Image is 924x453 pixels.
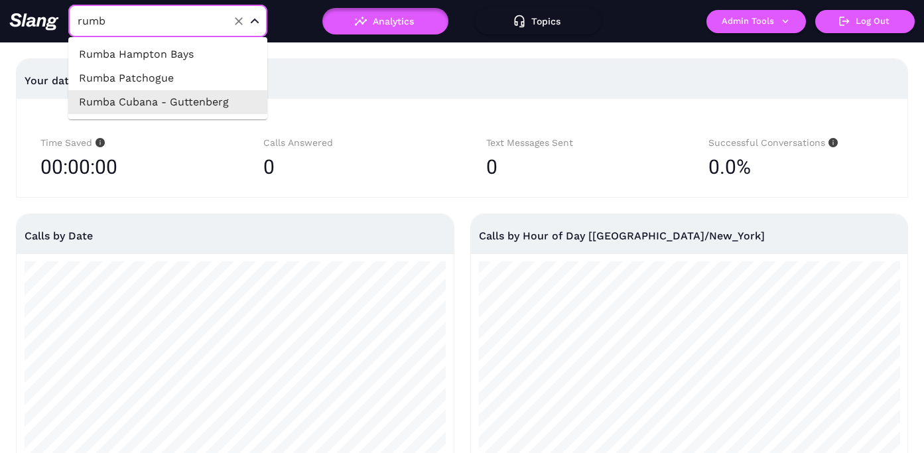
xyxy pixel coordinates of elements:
span: 0.0% [708,151,751,184]
div: Calls by Date [25,214,446,257]
button: Admin Tools [706,10,806,33]
div: Your data for the past [25,65,899,97]
button: Analytics [322,8,448,34]
li: Rumba Cubana - Guttenberg [68,90,267,114]
button: Close [247,13,263,29]
li: Rumba Hampton Bays [68,42,267,66]
img: 623511267c55cb56e2f2a487_logo2.png [9,13,59,31]
a: Analytics [322,16,448,25]
div: Text Messages Sent [486,135,661,151]
div: Calls by Hour of Day [[GEOGRAPHIC_DATA]/New_York] [479,214,900,257]
div: Calls Answered [263,135,438,151]
button: Log Out [815,10,915,33]
button: Clear [230,12,248,31]
span: 00:00:00 [40,151,117,184]
span: 0 [486,155,497,178]
span: info-circle [825,138,838,147]
span: Time Saved [40,137,105,148]
button: Topics [475,8,601,34]
span: Successful Conversations [708,137,838,148]
li: Rumba Patchogue [68,66,267,90]
span: 0 [263,155,275,178]
span: info-circle [92,138,105,147]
